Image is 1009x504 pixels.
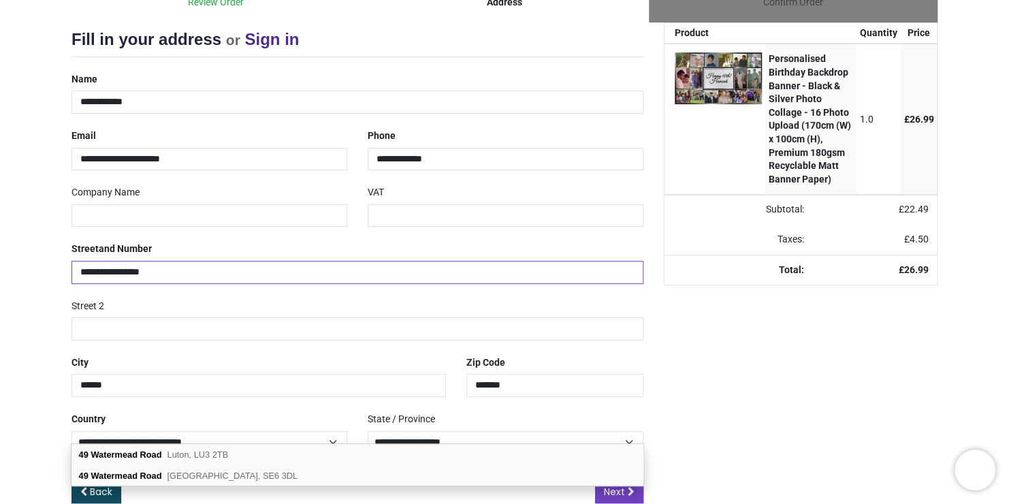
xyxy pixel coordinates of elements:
span: £ [899,204,929,215]
th: Price [900,23,937,44]
b: Road [140,471,161,481]
th: Product [664,23,765,44]
label: Street [71,238,152,261]
div: 1.0 [860,113,897,127]
div: address list [71,444,643,486]
span: £ [903,114,933,125]
iframe: Brevo live chat [955,450,995,490]
label: Name [71,68,97,91]
strong: Total: [778,264,803,275]
label: Phone [368,125,396,148]
span: 26.99 [909,114,933,125]
a: Sign in [244,30,299,48]
span: £ [904,234,929,245]
label: Email [71,125,96,148]
span: [GEOGRAPHIC_DATA], SE6 3DL [167,471,298,481]
span: 22.49 [904,204,929,215]
th: Quantity [856,23,901,44]
strong: Personalised Birthday Backdrop Banner - Black & Silver Photo Collage - 16 Photo Upload (170cm (W)... [769,53,851,184]
b: Road [140,450,161,460]
label: State / Province [368,408,435,431]
td: Taxes: [664,225,812,255]
label: Company Name [71,181,140,204]
b: Watermead [91,471,138,481]
strong: £ [899,264,929,275]
b: Watermead [91,450,138,460]
label: Country [71,408,106,431]
span: Fill in your address [71,30,221,48]
b: 49 [79,471,89,481]
label: City [71,351,89,375]
b: 49 [79,450,89,460]
span: 4.50 [910,234,929,245]
td: Subtotal: [664,195,812,225]
span: Back [90,485,112,499]
a: Next [595,481,643,504]
span: Next [604,485,625,499]
img: 10taQ4AAAAGSURBVAMAeKHsHCaZNOUAAAAASUVORK5CYII= [675,52,762,104]
label: VAT [368,181,384,204]
span: Luton, LU3 2TB [167,450,228,460]
span: and Number [99,243,152,254]
small: or [226,32,240,48]
a: Back [71,481,121,504]
label: Street 2 [71,295,104,318]
span: 26.99 [904,264,929,275]
label: Zip Code [466,351,505,375]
